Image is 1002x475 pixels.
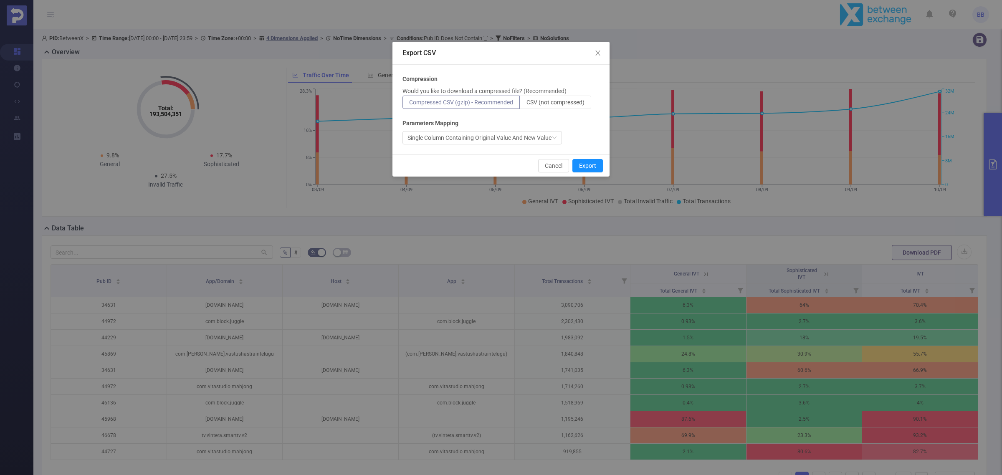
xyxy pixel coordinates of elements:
[402,87,567,96] p: Would you like to download a compressed file? (Recommended)
[595,50,601,56] i: icon: close
[572,159,603,172] button: Export
[409,99,513,106] span: Compressed CSV (gzip) - Recommended
[552,135,557,141] i: icon: down
[538,159,569,172] button: Cancel
[402,75,438,83] b: Compression
[526,99,584,106] span: CSV (not compressed)
[407,131,552,144] div: Single Column Containing Original Value And New Value
[586,42,610,65] button: Close
[402,119,458,128] b: Parameters Mapping
[402,48,600,58] div: Export CSV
